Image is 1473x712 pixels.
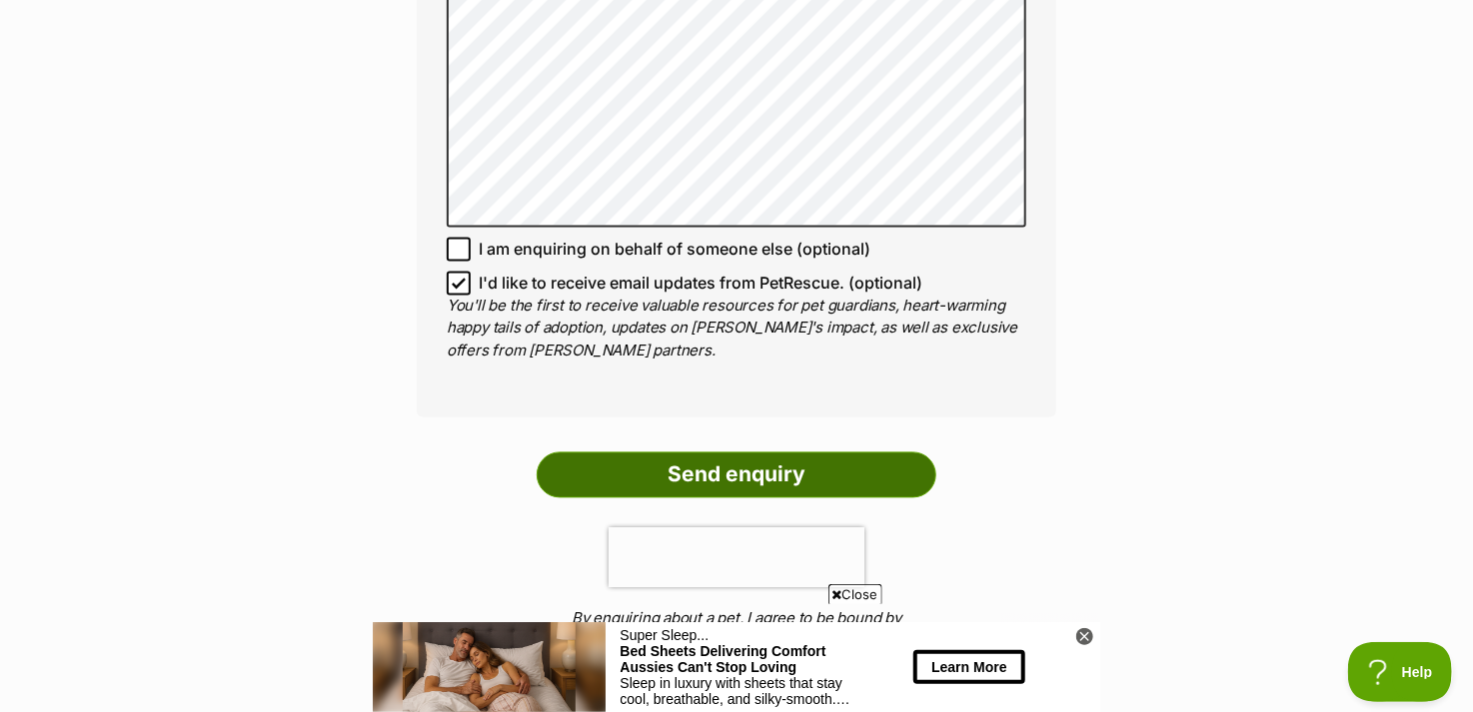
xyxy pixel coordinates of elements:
[248,5,481,21] div: Super Sleep...
[248,53,481,85] div: Sleep in luxury with sheets that stay cool, breathable, and silky-smooth. Shop now and upgrade yo...
[1348,642,1453,702] iframe: Help Scout Beacon - Open
[479,272,922,296] span: I'd like to receive email updates from PetRescue. (optional)
[479,238,870,262] span: I am enquiring on behalf of someone else (optional)
[537,452,936,498] input: Send enquiry
[248,21,481,53] div: Bed Sheets Delivering Comfort Aussies Can't Stop Loving
[828,584,882,604] span: Close
[373,612,1100,702] iframe: Advertisement
[609,528,864,588] iframe: reCAPTCHA
[541,28,652,61] button: Learn More
[447,296,1026,363] p: You'll be the first to receive valuable resources for pet guardians, heart-warming happy tails of...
